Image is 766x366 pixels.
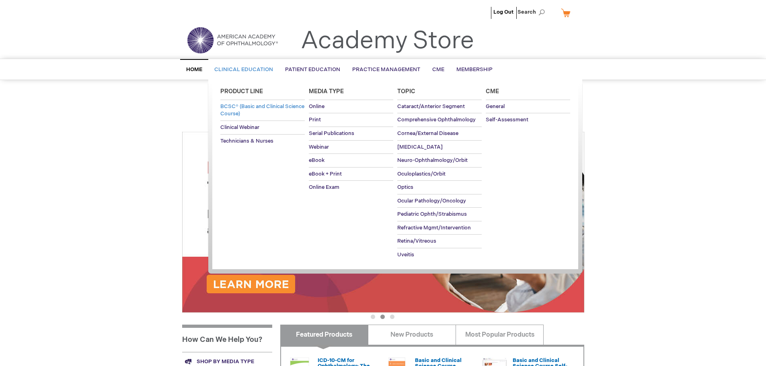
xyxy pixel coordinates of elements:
a: Log Out [493,9,513,15]
span: Uveitis [397,251,414,258]
h1: How Can We Help You? [182,325,272,352]
span: Search [518,4,548,20]
span: Optics [397,184,413,190]
span: Online Exam [309,184,339,190]
span: Oculoplastics/Orbit [397,171,446,177]
span: Technicians & Nurses [220,138,273,144]
span: Membership [456,66,493,73]
button: 3 of 3 [390,315,394,319]
span: Home [186,66,202,73]
span: Ocular Pathology/Oncology [397,198,466,204]
span: eBook [309,157,324,164]
span: Cme [486,88,499,95]
span: Product Line [220,88,263,95]
span: General [486,103,505,110]
span: CME [432,66,444,73]
a: Featured Products [280,325,368,345]
span: Clinical Education [214,66,273,73]
a: Academy Store [301,27,474,55]
span: Cornea/External Disease [397,130,458,137]
span: Patient Education [285,66,340,73]
span: Cataract/Anterior Segment [397,103,465,110]
span: BCSC® (Basic and Clinical Science Course) [220,103,304,117]
span: Pediatric Ophth/Strabismus [397,211,467,217]
span: Topic [397,88,415,95]
span: eBook + Print [309,171,342,177]
button: 1 of 3 [371,315,375,319]
a: Most Popular Products [456,325,544,345]
span: [MEDICAL_DATA] [397,144,443,150]
button: 2 of 3 [380,315,385,319]
span: Media Type [309,88,344,95]
span: Webinar [309,144,329,150]
span: Neuro-Ophthalmology/Orbit [397,157,468,164]
a: New Products [368,325,456,345]
span: Comprehensive Ophthalmology [397,117,476,123]
span: Clinical Webinar [220,124,259,131]
span: Refractive Mgmt/Intervention [397,225,471,231]
span: Serial Publications [309,130,354,137]
span: Online [309,103,324,110]
span: Practice Management [352,66,420,73]
span: Retina/Vitreous [397,238,436,244]
span: Print [309,117,321,123]
span: Self-Assessment [486,117,528,123]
